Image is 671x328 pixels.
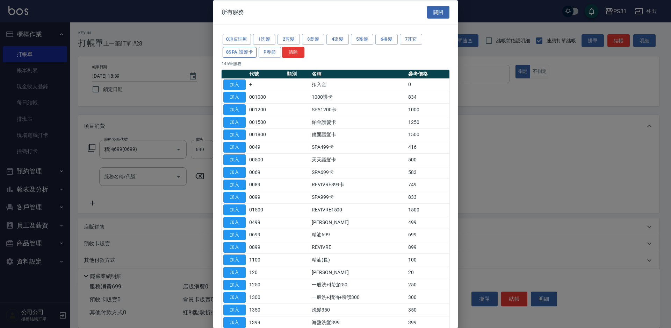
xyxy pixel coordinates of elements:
button: 加入 [223,217,246,228]
button: 清除 [282,47,304,57]
td: 001200 [247,103,285,116]
td: 1250 [406,116,449,128]
td: + [247,78,285,91]
td: 洗髮350 [310,303,406,316]
button: 關閉 [427,6,449,19]
button: 加入 [223,317,246,328]
td: 0899 [247,241,285,253]
button: 加入 [223,242,246,253]
button: 4染髮 [326,34,349,45]
button: 加入 [223,167,246,177]
button: 加入 [223,279,246,290]
button: 加入 [223,142,246,153]
td: 扣入金 [310,78,406,91]
td: 834 [406,91,449,103]
button: 加入 [223,305,246,315]
button: 加入 [223,292,246,303]
td: 250 [406,279,449,291]
td: 749 [406,179,449,191]
button: 加入 [223,129,246,140]
button: 1洗髮 [253,34,275,45]
button: 加入 [223,204,246,215]
td: 833 [406,191,449,203]
td: SPA1200卡 [310,103,406,116]
td: 01500 [247,203,285,216]
td: 0069 [247,166,285,179]
td: [PERSON_NAME] [310,216,406,229]
th: 類別 [285,69,310,78]
td: 精油699 [310,229,406,241]
button: P春節 [259,47,281,57]
button: 3燙髮 [302,34,324,45]
td: 天天護髮卡 [310,153,406,166]
td: 1350 [247,303,285,316]
button: 加入 [223,254,246,265]
td: 416 [406,141,449,153]
td: SPA699卡 [310,166,406,179]
td: 0 [406,78,449,91]
td: SPA999卡 [310,191,406,203]
td: 100 [406,253,449,266]
td: 鉑金護髮卡 [310,116,406,128]
th: 名稱 [310,69,406,78]
td: 583 [406,166,449,179]
td: REVIVRE [310,241,406,253]
td: 0099 [247,191,285,203]
button: 加入 [223,229,246,240]
button: 加入 [223,267,246,278]
td: 001000 [247,91,285,103]
button: 加入 [223,104,246,115]
td: 1500 [406,128,449,141]
td: 精油(長) [310,253,406,266]
button: 2剪髮 [277,34,300,45]
td: SPA499卡 [310,141,406,153]
td: 1500 [406,203,449,216]
td: 一般洗+精油250 [310,279,406,291]
th: 代號 [247,69,285,78]
button: 6接髮 [375,34,398,45]
button: 加入 [223,117,246,127]
td: 一般洗+精油+瞬護300 [310,291,406,303]
td: 1300 [247,291,285,303]
td: 499 [406,216,449,229]
td: REVIVRE899卡 [310,179,406,191]
td: 001500 [247,116,285,128]
td: 0499 [247,216,285,229]
button: 加入 [223,179,246,190]
button: 8SPA.護髮卡 [223,47,257,57]
td: 0089 [247,179,285,191]
td: [PERSON_NAME] [310,266,406,279]
button: 0頭皮理療 [223,34,251,45]
td: 120 [247,266,285,279]
td: 350 [406,303,449,316]
span: 所有服務 [222,8,244,15]
td: REVIVRE1500 [310,203,406,216]
p: 145 筆服務 [222,60,449,67]
td: 鏡面護髮卡 [310,128,406,141]
td: 699 [406,229,449,241]
button: 加入 [223,192,246,203]
button: 加入 [223,92,246,103]
button: 加入 [223,154,246,165]
button: 7其它 [400,34,422,45]
td: 1100 [247,253,285,266]
td: 1250 [247,279,285,291]
td: 0699 [247,229,285,241]
td: 300 [406,291,449,303]
td: 001800 [247,128,285,141]
th: 參考價格 [406,69,449,78]
td: 0049 [247,141,285,153]
td: 1000 [406,103,449,116]
td: 500 [406,153,449,166]
td: 899 [406,241,449,253]
button: 加入 [223,79,246,90]
td: 1000護卡 [310,91,406,103]
td: 00500 [247,153,285,166]
td: 20 [406,266,449,279]
button: 5護髮 [351,34,373,45]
